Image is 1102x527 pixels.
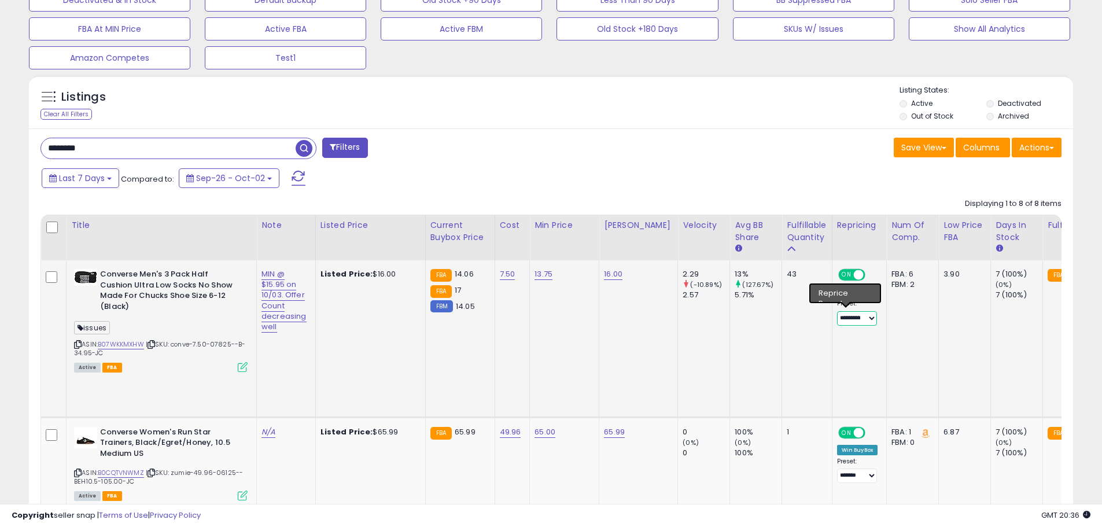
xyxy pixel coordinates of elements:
div: Cost [500,219,525,231]
span: issues [74,321,110,334]
span: OFF [863,428,882,437]
div: 100% [735,448,782,458]
label: Archived [998,111,1029,121]
small: FBA [1048,427,1069,440]
b: Converse Men's 3 Pack Half Cushion Ultra Low Socks No Show Made For Chucks Shoe Size 6-12 (Black) [100,269,241,315]
button: SKUs W/ Issues [733,17,894,40]
div: Preset: [837,300,878,326]
b: Listed Price: [320,268,373,279]
a: N/A [261,426,275,438]
span: FBA [102,491,122,501]
div: Avg BB Share [735,219,777,244]
a: 13.75 [535,268,552,280]
a: 65.99 [604,426,625,438]
div: Fulfillment [1048,219,1094,231]
small: (0%) [996,280,1012,289]
div: Displaying 1 to 8 of 8 items [965,198,1062,209]
div: Listed Price [320,219,421,231]
span: Columns [963,142,1000,153]
div: 7 (100%) [996,269,1042,279]
button: Old Stock +180 Days [556,17,718,40]
div: [PERSON_NAME] [604,219,673,231]
div: Days In Stock [996,219,1038,244]
button: Columns [956,138,1010,157]
div: Clear All Filters [40,109,92,120]
div: FBA: 1 [891,427,930,437]
a: 7.50 [500,268,515,280]
img: 31O-2bwVyzL._SL40_.jpg [74,427,97,448]
div: Note [261,219,311,231]
div: $16.00 [320,269,417,279]
small: Avg BB Share. [735,244,742,254]
a: B0CQTVNWMZ [98,468,144,478]
button: FBA At MIN Price [29,17,190,40]
b: Converse Women's Run Star Trainers, Black/Egret/Honey, 10.5 Medium US [100,427,241,462]
div: 7 (100%) [996,290,1042,300]
div: 5.71% [735,290,782,300]
span: | SKU: conve-7.50-07825--B-34.95-JC [74,340,246,357]
div: 0 [683,427,729,437]
span: Compared to: [121,174,174,185]
img: 41boDshFj+L._SL40_.jpg [74,269,97,286]
a: Terms of Use [99,510,148,521]
span: 14.06 [455,268,474,279]
span: All listings currently available for purchase on Amazon [74,491,101,501]
span: ON [839,428,854,437]
label: Deactivated [998,98,1041,108]
div: 1 [787,427,823,437]
small: FBA [430,427,452,440]
small: (0%) [735,438,751,447]
div: 100% [735,427,782,437]
a: MIN @ $15.95 on 10/03. Offer Count decreasing well [261,268,307,333]
b: Listed Price: [320,426,373,437]
span: Sep-26 - Oct-02 [196,172,265,184]
div: Win BuyBox [837,287,878,297]
div: Title [71,219,252,231]
div: Preset: [837,458,878,484]
div: FBA: 6 [891,269,930,279]
span: 65.99 [455,426,476,437]
a: B07WKKMXHW [98,340,144,349]
button: Sep-26 - Oct-02 [179,168,279,188]
button: Amazon Competes [29,46,190,69]
a: 49.96 [500,426,521,438]
button: Test1 [205,46,366,69]
div: ASIN: [74,269,248,371]
div: Num of Comp. [891,219,934,244]
span: FBA [102,363,122,373]
div: Repricing [837,219,882,231]
div: 6.87 [943,427,982,437]
div: Velocity [683,219,725,231]
small: Days In Stock. [996,244,1003,254]
span: All listings currently available for purchase on Amazon [74,363,101,373]
div: FBM: 0 [891,437,930,448]
span: 2025-10-10 20:36 GMT [1041,510,1090,521]
div: $65.99 [320,427,417,437]
button: Actions [1012,138,1062,157]
span: 14.05 [456,301,475,312]
div: Fulfillable Quantity [787,219,827,244]
span: Last 7 Days [59,172,105,184]
span: 17 [455,285,461,296]
small: (0%) [996,438,1012,447]
div: 2.29 [683,269,729,279]
p: Listing States: [900,85,1073,96]
div: 3.90 [943,269,982,279]
div: ASIN: [74,427,248,500]
div: 13% [735,269,782,279]
div: 0 [683,448,729,458]
button: Show All Analytics [909,17,1070,40]
small: FBA [430,285,452,298]
button: Last 7 Days [42,168,119,188]
button: Save View [894,138,954,157]
div: FBM: 2 [891,279,930,290]
div: 43 [787,269,823,279]
label: Active [911,98,933,108]
small: FBM [430,300,453,312]
span: | SKU: zumie-49.96-06125--BEH10.5-105.00-JC [74,468,243,485]
small: (-10.89%) [690,280,721,289]
small: (0%) [683,438,699,447]
div: 7 (100%) [996,448,1042,458]
small: FBA [1048,269,1069,282]
small: FBA [430,269,452,282]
